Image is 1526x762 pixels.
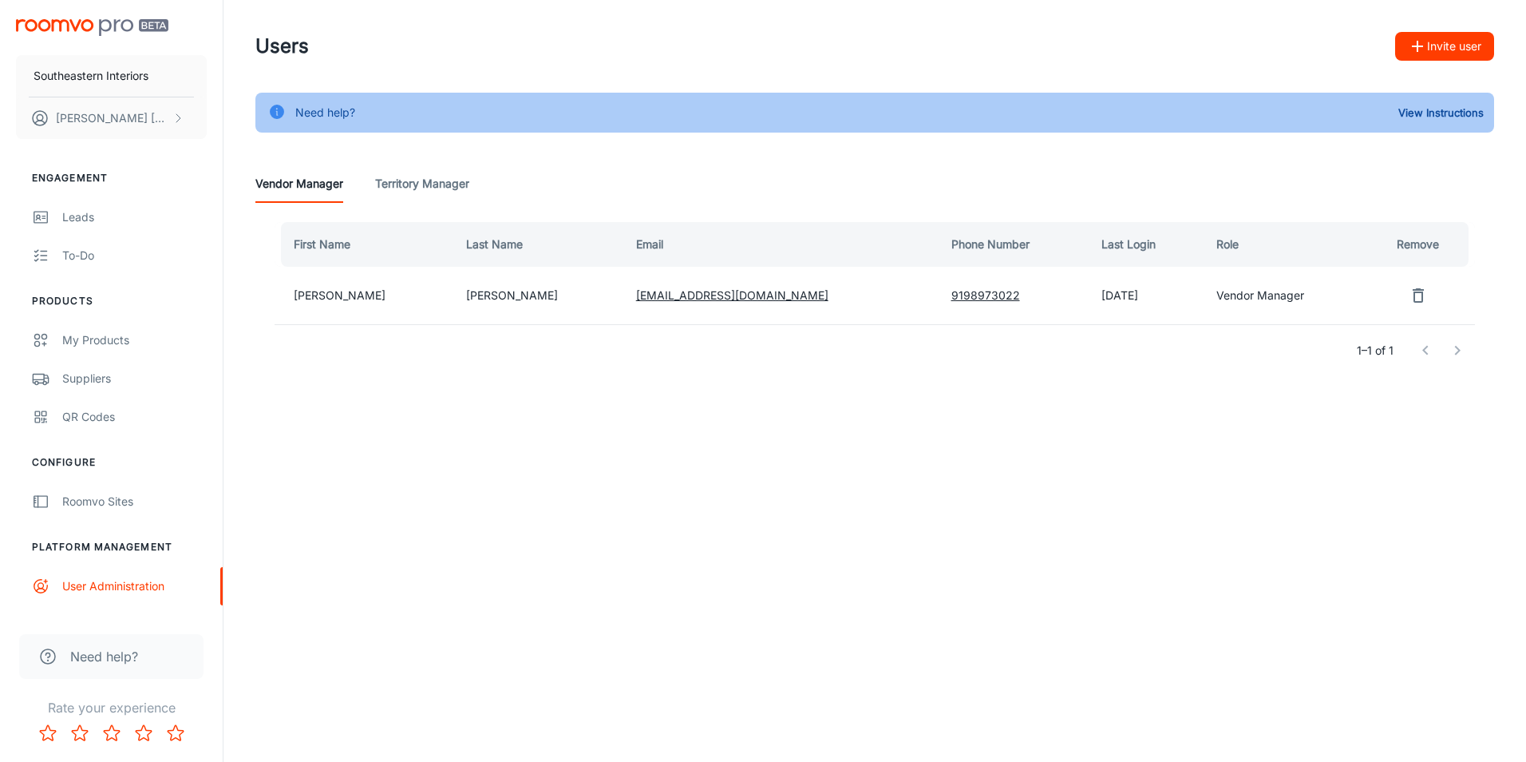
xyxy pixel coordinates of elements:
td: [DATE] [1089,267,1204,324]
a: Vendor Manager [255,165,343,203]
div: To-do [62,247,207,264]
th: Phone Number [939,222,1089,267]
div: Suppliers [62,370,207,387]
p: Southeastern Interiors [34,67,148,85]
button: Southeastern Interiors [16,55,207,97]
th: Role [1204,222,1367,267]
th: Last Login [1089,222,1204,267]
button: remove user [1402,280,1434,312]
a: [EMAIL_ADDRESS][DOMAIN_NAME] [636,288,828,302]
td: Vendor Manager [1204,267,1367,324]
th: Email [623,222,939,267]
th: Remove [1367,222,1475,267]
p: [PERSON_NAME] [PERSON_NAME] [56,109,168,127]
button: [PERSON_NAME] [PERSON_NAME] [16,97,207,139]
td: [PERSON_NAME] [453,267,623,324]
h1: Users [255,32,309,61]
div: My Products [62,331,207,349]
a: Territory Manager [375,165,469,203]
button: View Instructions [1394,101,1488,125]
img: Roomvo PRO Beta [16,19,168,36]
th: First Name [275,222,453,267]
div: QR Codes [62,408,207,426]
td: [PERSON_NAME] [275,267,453,324]
th: Last Name [453,222,623,267]
button: Invite user [1395,32,1494,61]
div: Leads [62,208,207,226]
div: Need help? [295,97,355,128]
p: 1–1 of 1 [1357,342,1394,359]
a: 9198973022 [951,288,1020,302]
